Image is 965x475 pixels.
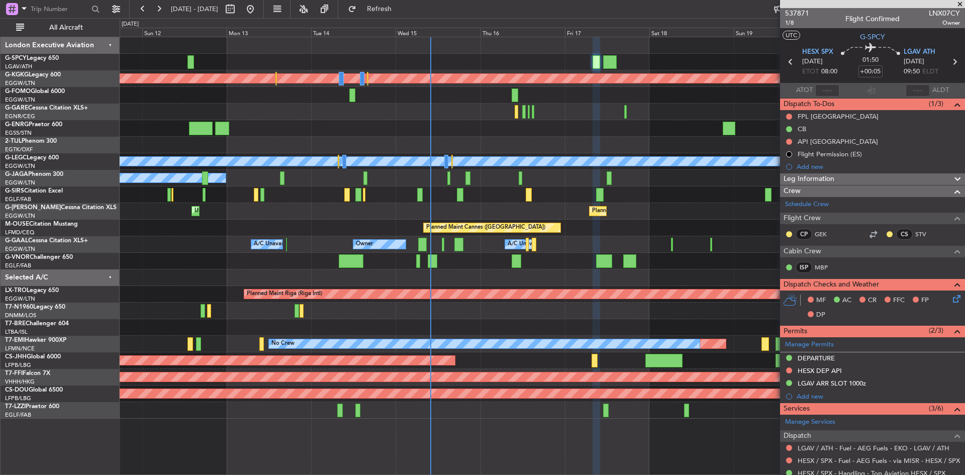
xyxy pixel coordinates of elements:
[798,112,879,121] div: FPL [GEOGRAPHIC_DATA]
[5,138,22,144] span: 2-TIJL
[5,238,88,244] a: G-GAALCessna Citation XLS+
[5,188,24,194] span: G-SIRS
[649,28,734,37] div: Sat 18
[592,204,750,219] div: Planned Maint [GEOGRAPHIC_DATA] ([GEOGRAPHIC_DATA])
[784,213,821,224] span: Flight Crew
[5,321,26,327] span: T7-BRE
[5,370,23,376] span: T7-FFI
[5,262,31,269] a: EGLF/FAB
[5,304,33,310] span: T7-N1960
[271,336,295,351] div: No Crew
[195,204,360,219] div: Unplanned Maint [GEOGRAPHIC_DATA] ([GEOGRAPHIC_DATA])
[842,296,851,306] span: AC
[5,63,32,70] a: LGAV/ATH
[343,1,404,17] button: Refresh
[798,444,949,452] a: LGAV / ATH - Fuel - AEG Fuels - EKO - LGAV / ATH
[815,263,837,272] a: MBP
[5,146,33,153] a: EGTK/OXF
[5,321,69,327] a: T7-BREChallenger 604
[5,304,65,310] a: T7-N1960Legacy 650
[358,6,401,13] span: Refresh
[5,196,31,203] a: EGLF/FAB
[5,221,29,227] span: M-OUSE
[5,88,65,94] a: G-FOMOGlobal 6000
[784,246,821,257] span: Cabin Crew
[785,340,834,350] a: Manage Permits
[5,205,117,211] a: G-[PERSON_NAME]Cessna Citation XLS
[915,230,938,239] a: STV
[5,79,35,87] a: EGGW/LTN
[5,229,34,236] a: LFMD/CEQ
[11,20,109,36] button: All Aircraft
[5,361,31,369] a: LFPB/LBG
[122,20,139,29] div: [DATE]
[5,370,50,376] a: T7-FFIFalcon 7X
[5,212,35,220] a: EGGW/LTN
[784,279,879,291] span: Dispatch Checks and Weather
[5,337,25,343] span: T7-EMI
[929,8,960,19] span: LNX07CY
[5,105,28,111] span: G-GARE
[5,129,32,137] a: EGSS/STN
[802,57,823,67] span: [DATE]
[845,14,900,24] div: Flight Confirmed
[5,188,63,194] a: G-SIRSCitation Excel
[5,55,27,61] span: G-SPCY
[797,392,960,401] div: Add new
[31,2,88,17] input: Trip Number
[796,262,812,273] div: ISP
[565,28,649,37] div: Fri 17
[5,171,63,177] a: G-JAGAPhenom 300
[5,378,35,386] a: VHHH/HKG
[784,185,801,197] span: Crew
[311,28,396,37] div: Tue 14
[896,229,913,240] div: CS
[26,24,106,31] span: All Aircraft
[5,105,88,111] a: G-GARECessna Citation XLS+
[396,28,480,37] div: Wed 15
[171,5,218,14] span: [DATE] - [DATE]
[904,57,924,67] span: [DATE]
[5,122,29,128] span: G-ENRG
[784,403,810,415] span: Services
[785,8,809,19] span: 537871
[796,229,812,240] div: CP
[921,296,929,306] span: FP
[929,19,960,27] span: Owner
[5,122,62,128] a: G-ENRGPraetor 600
[426,220,545,235] div: Planned Maint Cannes ([GEOGRAPHIC_DATA])
[796,85,813,96] span: ATOT
[929,99,943,109] span: (1/3)
[816,296,826,306] span: MF
[798,137,878,146] div: API [GEOGRAPHIC_DATA]
[5,221,78,227] a: M-OUSECitation Mustang
[860,32,885,42] span: G-SPCY
[508,237,549,252] div: A/C Unavailable
[904,47,935,57] span: LGAV ATH
[5,395,31,402] a: LFPB/LBG
[815,230,837,239] a: GEK
[5,387,63,393] a: CS-DOUGlobal 6500
[868,296,877,306] span: CR
[247,287,322,302] div: Planned Maint Riga (Riga Intl)
[734,28,818,37] div: Sun 19
[142,28,227,37] div: Sun 12
[5,55,59,61] a: G-SPCYLegacy 650
[5,288,27,294] span: LX-TRO
[5,245,35,253] a: EGGW/LTN
[5,404,59,410] a: T7-LZZIPraetor 600
[5,88,31,94] span: G-FOMO
[5,411,31,419] a: EGLF/FAB
[5,387,29,393] span: CS-DOU
[815,84,839,97] input: --:--
[802,47,833,57] span: HESX SPX
[5,179,35,186] a: EGGW/LTN
[5,155,59,161] a: G-LEGCLegacy 600
[5,254,30,260] span: G-VNOR
[5,288,59,294] a: LX-TROLegacy 650
[798,379,866,388] div: LGAV ARR SLOT 1000z
[932,85,949,96] span: ALDT
[5,155,27,161] span: G-LEGC
[5,354,27,360] span: CS-JHH
[785,417,835,427] a: Manage Services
